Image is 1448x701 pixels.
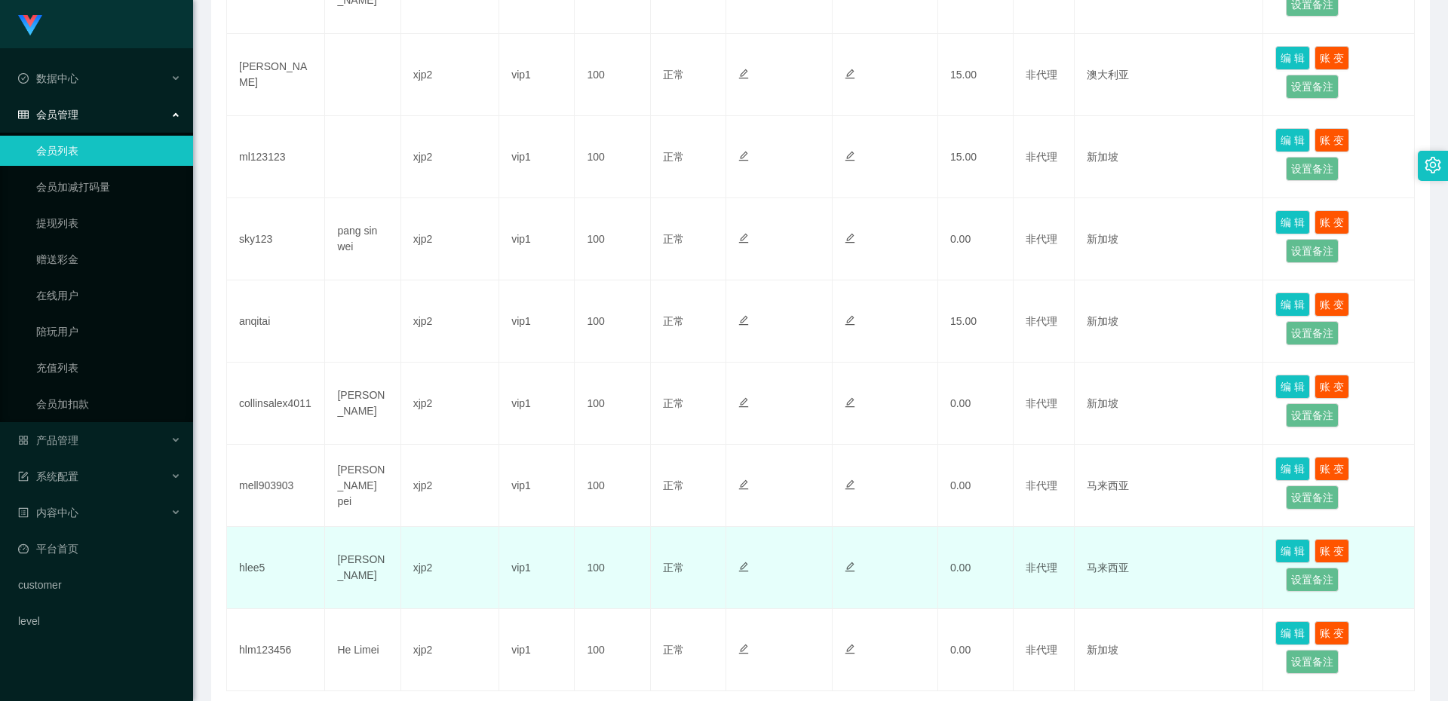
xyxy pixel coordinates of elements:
button: 编 辑 [1275,292,1310,317]
a: 赠送彩金 [36,244,181,274]
button: 编 辑 [1275,128,1310,152]
span: 非代理 [1026,397,1057,409]
i: 图标: edit [738,151,749,161]
span: 非代理 [1026,151,1057,163]
i: 图标: table [18,109,29,120]
a: customer [18,570,181,600]
td: anqitai [227,280,325,363]
a: 图标: dashboard平台首页 [18,534,181,564]
td: He Limei [325,609,400,691]
button: 编 辑 [1275,210,1310,234]
td: xjp2 [401,34,499,116]
span: 内容中心 [18,507,78,519]
button: 设置备注 [1286,403,1339,427]
td: vip1 [499,280,575,363]
td: 新加坡 [1075,280,1264,363]
button: 设置备注 [1286,568,1339,592]
i: 图标: check-circle-o [18,73,29,84]
i: 图标: edit [738,479,749,490]
span: 非代理 [1026,479,1057,491]
td: vip1 [499,198,575,280]
td: 100 [575,116,650,198]
span: 正常 [663,644,684,656]
i: 图标: edit [845,233,855,243]
td: 新加坡 [1075,363,1264,445]
a: 会员加扣款 [36,389,181,419]
i: 图标: edit [845,479,855,490]
a: 会员列表 [36,136,181,166]
td: hlm123456 [227,609,325,691]
button: 编 辑 [1275,621,1310,645]
td: hlee5 [227,527,325,609]
td: 100 [575,527,650,609]
button: 账 变 [1315,539,1349,563]
span: 非代理 [1026,233,1057,245]
i: 图标: edit [845,397,855,408]
span: 正常 [663,479,684,491]
td: 新加坡 [1075,198,1264,280]
span: 系统配置 [18,470,78,482]
button: 编 辑 [1275,375,1310,399]
td: 100 [575,280,650,363]
td: 新加坡 [1075,116,1264,198]
td: xjp2 [401,280,499,363]
button: 设置备注 [1286,239,1339,263]
td: vip1 [499,527,575,609]
span: 非代理 [1026,315,1057,327]
img: logo.9652507e.png [18,15,42,36]
td: vip1 [499,445,575,527]
i: 图标: edit [845,315,855,326]
i: 图标: edit [738,397,749,408]
button: 编 辑 [1275,539,1310,563]
td: 100 [575,34,650,116]
td: vip1 [499,609,575,691]
a: 会员加减打码量 [36,172,181,202]
td: 0.00 [938,527,1014,609]
td: 0.00 [938,609,1014,691]
td: 0.00 [938,363,1014,445]
span: 正常 [663,151,684,163]
td: 新加坡 [1075,609,1264,691]
button: 账 变 [1315,621,1349,645]
td: [PERSON_NAME] pei [325,445,400,527]
td: collinsalex4011 [227,363,325,445]
a: 充值列表 [36,353,181,383]
td: 马来西亚 [1075,445,1264,527]
button: 编 辑 [1275,46,1310,70]
i: 图标: form [18,471,29,482]
i: 图标: appstore-o [18,435,29,445]
i: 图标: edit [738,233,749,243]
i: 图标: edit [845,562,855,572]
span: 非代理 [1026,69,1057,81]
td: 100 [575,363,650,445]
button: 账 变 [1315,128,1349,152]
i: 图标: edit [738,644,749,654]
span: 正常 [663,315,684,327]
td: 100 [575,198,650,280]
span: 正常 [663,397,684,409]
td: 100 [575,445,650,527]
button: 账 变 [1315,457,1349,481]
td: 澳大利亚 [1075,34,1264,116]
a: 提现列表 [36,208,181,238]
td: xjp2 [401,198,499,280]
i: 图标: setting [1425,157,1441,173]
span: 正常 [663,562,684,574]
button: 编 辑 [1275,457,1310,481]
a: 在线用户 [36,280,181,311]
span: 数据中心 [18,72,78,84]
i: 图标: edit [738,69,749,79]
i: 图标: edit [845,644,855,654]
i: 图标: profile [18,507,29,518]
td: [PERSON_NAME] [325,363,400,445]
span: 产品管理 [18,434,78,446]
button: 账 变 [1315,292,1349,317]
button: 设置备注 [1286,650,1339,674]
td: xjp2 [401,527,499,609]
td: 15.00 [938,116,1014,198]
td: vip1 [499,363,575,445]
i: 图标: edit [738,562,749,572]
td: xjp2 [401,609,499,691]
a: 陪玩用户 [36,317,181,347]
a: level [18,606,181,636]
